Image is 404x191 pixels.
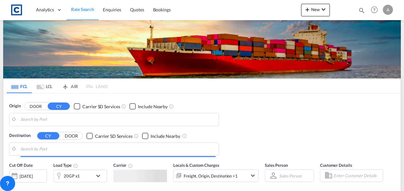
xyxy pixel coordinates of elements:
[301,4,330,16] button: icon-plus 400-fgNewicon-chevron-down
[103,7,121,12] span: Enquiries
[3,20,401,78] img: LCL+%26+FCL+BACKGROUND.png
[53,170,107,182] div: 20GP x1icon-chevron-down
[121,104,126,109] md-icon: Unchecked: Search for CY (Container Yard) services for all selected carriers.Checked : Search for...
[173,163,219,168] span: Locals & Custom Charges
[320,6,327,13] md-icon: icon-chevron-down
[358,7,365,14] md-icon: icon-magnify
[9,132,31,139] span: Destination
[134,133,139,138] md-icon: Unchecked: Search for CY (Container Yard) services for all selected carriers.Checked : Search for...
[21,144,216,154] input: Search by Port
[182,133,187,138] md-icon: Unchecked: Ignores neighbouring ports when fetching rates.Checked : Includes neighbouring ports w...
[86,132,133,139] md-checkbox: Checkbox No Ink
[60,132,82,139] button: DOOR
[82,104,120,110] div: Carrier SD Services
[304,7,327,12] span: New
[64,171,80,180] div: 20GP x1
[32,79,57,93] md-tab-item: LCL
[383,5,393,15] div: A
[130,7,144,12] span: Quotes
[334,171,381,180] input: Enter Customer Details
[184,171,238,180] div: Freight Origin Destination Factory Stuffing
[95,133,133,139] div: Carrier SD Services
[369,4,380,15] span: Help
[74,103,120,110] md-checkbox: Checkbox No Ink
[358,7,365,16] div: icon-magnify
[9,3,24,17] img: 1fdb9190129311efbfaf67cbb4249bed.jpeg
[37,132,59,139] button: CY
[20,173,33,179] div: [DATE]
[21,115,216,124] input: Search by Port
[142,132,180,139] md-checkbox: Checkbox No Ink
[369,4,383,16] div: Help
[36,7,54,13] span: Analytics
[153,7,171,12] span: Bookings
[169,104,174,109] md-icon: Unchecked: Ignores neighbouring ports when fetching rates.Checked : Includes neighbouring ports w...
[62,83,69,87] md-icon: icon-airplane
[48,103,70,110] button: CY
[129,103,168,110] md-checkbox: Checkbox No Ink
[9,103,21,109] span: Origin
[53,163,78,168] span: Load Type
[265,163,288,168] span: Sales Person
[173,169,258,182] div: Freight Origin Destination Factory Stuffingicon-chevron-down
[304,6,311,13] md-icon: icon-plus 400-fg
[57,79,82,93] md-tab-item: AIR
[320,163,352,168] span: Customer Details
[138,104,168,110] div: Include Nearby
[249,172,257,179] md-icon: icon-chevron-down
[128,163,133,168] md-icon: The selected Trucker/Carrierwill be displayed in the rate results If the rates are from another f...
[73,163,78,168] md-icon: icon-information-outline
[151,133,180,139] div: Include Nearby
[9,163,33,168] span: Cut Off Date
[94,172,105,180] md-icon: icon-chevron-down
[7,79,32,93] md-tab-item: FCL
[113,163,133,168] span: Carrier
[278,171,302,180] md-select: Sales Person
[9,169,47,183] div: [DATE]
[71,7,94,12] span: Rate Search
[7,79,108,93] md-pagination-wrapper: Use the left and right arrow keys to navigate between tabs
[25,103,47,110] button: DOOR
